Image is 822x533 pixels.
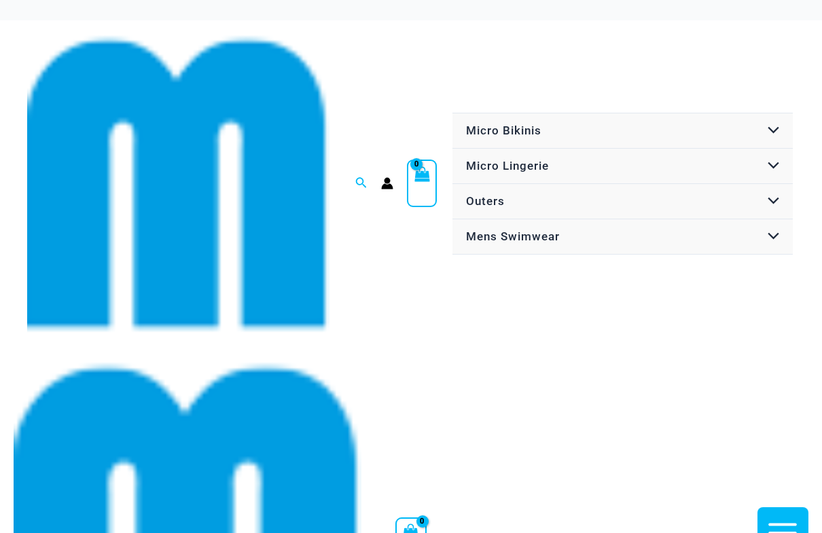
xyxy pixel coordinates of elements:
span: Micro Bikinis [466,124,541,137]
span: Mens Swimwear [466,229,560,243]
a: Account icon link [381,177,393,189]
a: Micro BikinisMenu ToggleMenu Toggle [452,113,793,149]
a: Mens SwimwearMenu ToggleMenu Toggle [452,219,793,255]
img: cropped mm emblem [27,33,329,335]
a: Micro LingerieMenu ToggleMenu Toggle [452,149,793,184]
span: Outers [466,194,505,208]
a: Search icon link [355,175,368,192]
a: View Shopping Cart, empty [407,160,437,207]
nav: Site Navigation [450,111,795,257]
a: OutersMenu ToggleMenu Toggle [452,184,793,219]
span: Micro Lingerie [466,159,549,172]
